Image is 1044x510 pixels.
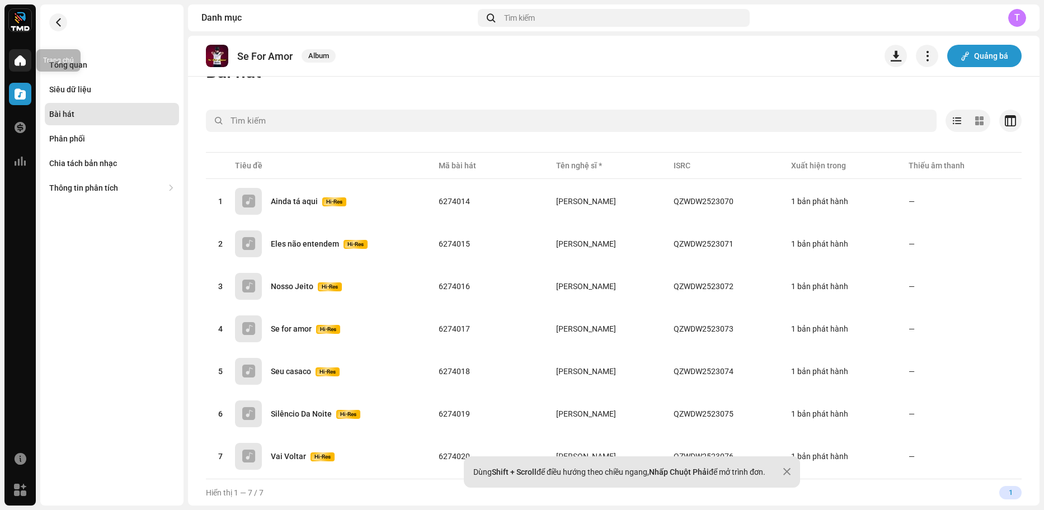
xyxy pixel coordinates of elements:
[319,283,341,291] span: Hi-Res
[791,325,891,333] span: 1 bản phát hành
[271,410,332,418] div: Silêncio Da Noite
[556,240,616,248] div: [PERSON_NAME]
[556,197,616,205] div: [PERSON_NAME]
[909,240,1008,248] re-a-table-badge: —
[649,467,709,476] strong: Nhấp Chuột Phải
[947,45,1022,67] button: Quảng bá
[556,367,656,375] span: Amália Afonso
[271,367,311,375] div: Seu casaco
[999,486,1022,499] div: 1
[674,367,733,375] div: QZWDW2523074
[439,282,470,291] span: 6274016
[504,13,535,22] span: Tìm kiếm
[317,325,339,333] span: Hi-Res
[312,453,333,461] span: Hi-Res
[237,50,293,62] p: Se For Amor
[791,452,891,460] span: 1 bản phát hành
[49,183,118,192] div: Thông tin phân tích
[674,240,733,248] div: QZWDW2523071
[791,240,848,248] div: 1 bản phát hành
[271,197,318,205] div: Ainda tá aqui
[45,78,179,101] re-m-nav-item: Siêu dữ liệu
[271,452,306,460] div: Vai Voltar
[271,325,312,333] div: Se for amor
[556,325,616,333] div: [PERSON_NAME]
[439,197,470,206] span: 6274014
[49,134,85,143] div: Phân phối
[556,452,616,460] div: [PERSON_NAME]
[674,325,733,333] div: QZWDW2523073
[556,325,656,333] span: Amália Afonso
[674,452,733,460] div: QZWDW2523076
[45,127,179,150] re-m-nav-item: Phân phối
[206,110,937,132] input: Tìm kiếm
[337,410,359,418] span: Hi-Res
[909,367,1008,375] re-a-table-badge: —
[909,282,1008,290] re-a-table-badge: —
[791,410,891,418] span: 1 bản phát hành
[206,45,228,67] img: b206f31b-f433-45ba-ac25-9199d88fdb4b
[45,54,179,76] re-m-nav-item: Tổng quan
[323,198,345,206] span: Hi-Res
[791,282,891,290] span: 1 bản phát hành
[45,177,179,199] re-m-nav-dropdown: Thông tin phân tích
[345,240,366,248] span: Hi-Res
[9,9,31,31] img: 622bc8f8-b98b-49b5-8c6c-3a84fb01c0a0
[271,240,339,248] div: Eles não entendem
[206,488,264,497] span: Hiển thị 1 — 7 / 7
[909,325,1008,333] re-a-table-badge: —
[674,282,733,290] div: QZWDW2523072
[909,410,1008,418] re-a-table-badge: —
[49,159,117,168] div: Chia tách bản nhạc
[674,197,733,205] div: QZWDW2523070
[439,452,470,461] span: 6274020
[439,239,470,248] span: 6274015
[317,368,338,376] span: Hi-Res
[791,367,891,375] span: 1 bản phát hành
[302,49,336,63] span: Album
[791,197,848,205] div: 1 bản phát hành
[45,103,179,125] re-m-nav-item: Bài hát
[556,452,656,460] span: Amália Afonso
[974,45,1008,67] span: Quảng bá
[556,197,656,205] span: Amália Afonso
[473,467,765,476] div: Dùng để điều hướng theo chiều ngang, để mở trình đơn.
[439,367,470,376] span: 6274018
[271,282,313,290] div: Nosso Jeito
[556,410,656,418] span: Amália Afonso
[791,367,848,375] div: 1 bản phát hành
[439,324,470,333] span: 6274017
[791,240,891,248] span: 1 bản phát hành
[556,282,656,290] span: Amália Afonso
[1008,9,1026,27] div: T
[909,197,1008,205] re-a-table-badge: —
[556,282,616,290] div: [PERSON_NAME]
[49,110,74,119] div: Bài hát
[49,60,87,69] div: Tổng quan
[45,152,179,174] re-m-nav-item: Chia tách bản nhạc
[674,410,733,418] div: QZWDW2523075
[556,367,616,375] div: [PERSON_NAME]
[791,325,848,333] div: 1 bản phát hành
[201,13,473,22] div: Danh mục
[556,240,656,248] span: Amália Afonso
[556,410,616,418] div: [PERSON_NAME]
[791,410,848,418] div: 1 bản phát hành
[791,282,848,290] div: 1 bản phát hành
[439,409,470,418] span: 6274019
[492,467,537,476] strong: Shift + Scroll
[791,452,848,460] div: 1 bản phát hành
[49,85,91,94] div: Siêu dữ liệu
[791,197,891,205] span: 1 bản phát hành
[909,452,1008,460] re-a-table-badge: —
